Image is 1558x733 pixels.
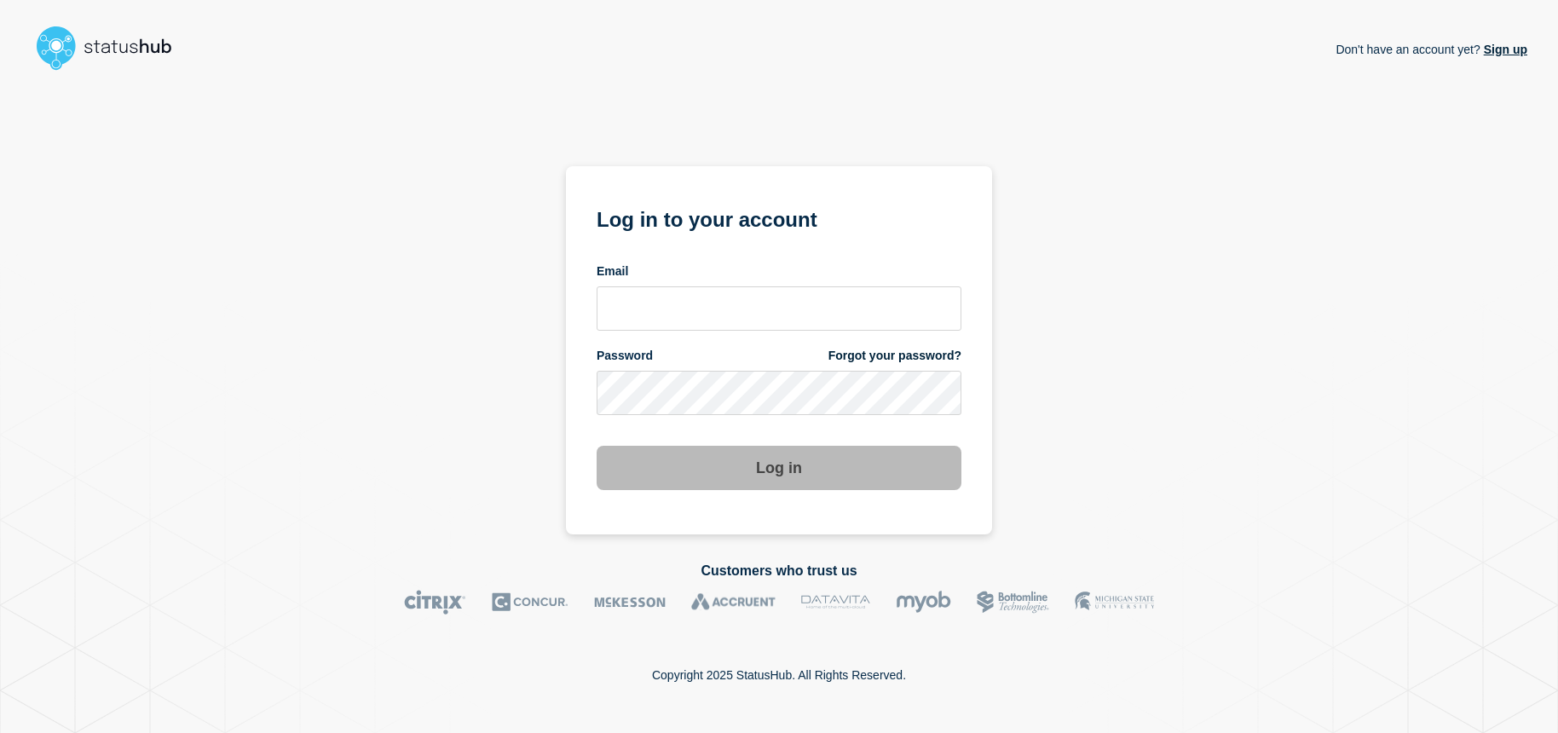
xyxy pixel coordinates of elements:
p: Copyright 2025 StatusHub. All Rights Reserved. [652,668,906,682]
img: StatusHub logo [31,20,193,75]
img: Citrix logo [404,590,466,615]
a: Sign up [1480,43,1527,56]
img: myob logo [896,590,951,615]
input: password input [597,371,961,415]
img: MSU logo [1075,590,1154,615]
img: Bottomline logo [977,590,1049,615]
a: Forgot your password? [828,348,961,364]
img: DataVita logo [801,590,870,615]
input: email input [597,286,961,331]
img: McKesson logo [594,590,666,615]
img: Concur logo [492,590,568,615]
button: Log in [597,446,961,490]
h2: Customers who trust us [31,563,1527,579]
h1: Log in to your account [597,202,961,234]
span: Password [597,348,653,364]
span: Email [597,263,628,280]
p: Don't have an account yet? [1336,29,1527,70]
img: Accruent logo [691,590,776,615]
